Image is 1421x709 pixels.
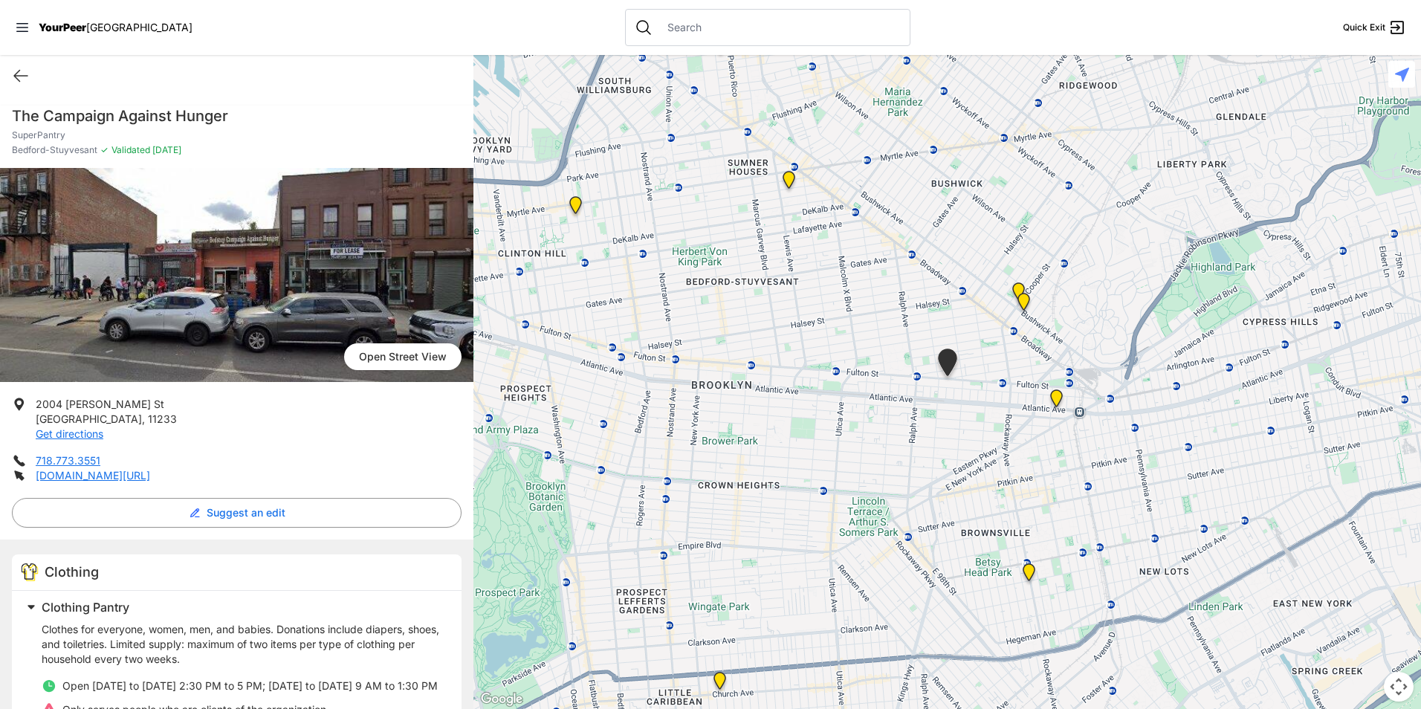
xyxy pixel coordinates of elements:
[1009,287,1039,323] div: Bushwick/North Brooklyn
[658,20,901,35] input: Search
[12,498,462,528] button: Suggest an edit
[62,679,438,692] span: Open [DATE] to [DATE] 2:30 PM to 5 PM; [DATE] to [DATE] 9 AM to 1:30 PM
[1384,672,1414,702] button: Map camera controls
[344,343,462,370] span: Open Street View
[1014,557,1044,593] div: Brooklyn DYCD Youth Drop-in Center
[36,412,142,425] span: [GEOGRAPHIC_DATA]
[477,690,526,709] img: Google
[1041,383,1072,419] div: The Gathering Place Drop-in Center
[36,398,164,410] span: 2004 [PERSON_NAME] St
[12,106,462,126] h1: The Campaign Against Hunger
[1343,19,1406,36] a: Quick Exit
[39,23,192,32] a: YourPeer[GEOGRAPHIC_DATA]
[111,144,150,155] span: Validated
[142,412,145,425] span: ,
[100,144,109,156] span: ✓
[42,600,129,615] span: Clothing Pantry
[39,21,86,33] span: YourPeer
[36,469,150,482] a: [DOMAIN_NAME][URL]
[36,427,103,440] a: Get directions
[774,165,804,201] div: Location of CCBQ, Brooklyn
[150,144,181,155] span: [DATE]
[1003,276,1034,312] div: St Thomas Episcopal Church
[929,343,966,388] div: SuperPantry
[148,412,177,425] span: 11233
[45,564,99,580] span: Clothing
[42,622,444,667] p: Clothes for everyone, women, men, and babies. Donations include diapers, shoes, and toiletries. L...
[36,454,100,467] a: 718.773.3551
[12,129,462,141] p: SuperPantry
[1343,22,1385,33] span: Quick Exit
[477,690,526,709] a: Open this area in Google Maps (opens a new window)
[207,505,285,520] span: Suggest an edit
[12,144,97,156] span: Bedford-Stuyvesant
[86,21,192,33] span: [GEOGRAPHIC_DATA]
